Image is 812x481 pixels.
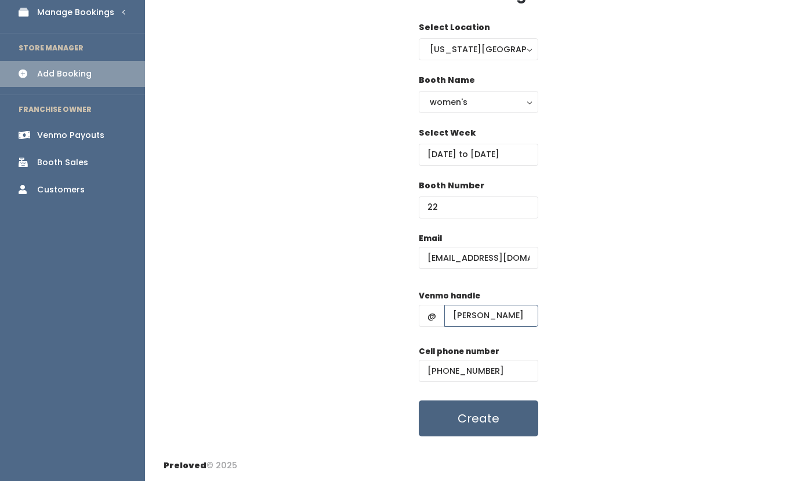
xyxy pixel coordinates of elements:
[419,305,445,327] span: @
[419,233,442,245] label: Email
[419,400,538,436] button: Create
[419,180,484,192] label: Booth Number
[164,460,206,471] span: Preloved
[419,91,538,113] button: women's
[419,74,475,86] label: Booth Name
[37,129,104,141] div: Venmo Payouts
[419,38,538,60] button: [US_STATE][GEOGRAPHIC_DATA]
[164,450,237,472] div: © 2025
[419,21,490,34] label: Select Location
[419,247,538,269] input: @ .
[419,290,480,302] label: Venmo handle
[430,43,527,56] div: [US_STATE][GEOGRAPHIC_DATA]
[37,156,88,169] div: Booth Sales
[419,144,538,166] input: Select week
[430,96,527,108] div: women's
[37,184,85,196] div: Customers
[37,6,114,19] div: Manage Bookings
[419,196,538,218] input: Booth Number
[37,68,92,80] div: Add Booking
[419,346,499,358] label: Cell phone number
[419,127,476,139] label: Select Week
[419,360,538,382] input: (___) ___-____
